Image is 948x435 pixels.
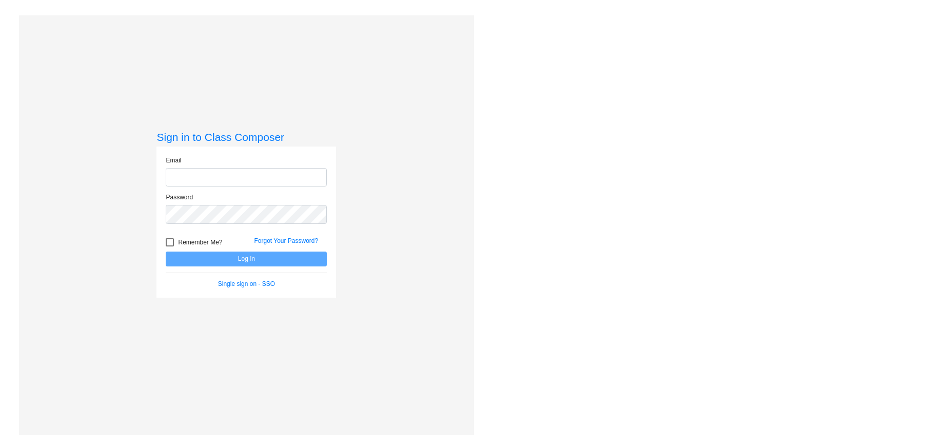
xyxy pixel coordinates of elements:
h3: Sign in to Class Composer [156,131,336,143]
label: Password [166,193,193,202]
a: Forgot Your Password? [254,237,318,244]
a: Single sign on - SSO [218,280,275,287]
button: Log In [166,252,327,266]
label: Email [166,156,181,165]
span: Remember Me? [178,236,222,248]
